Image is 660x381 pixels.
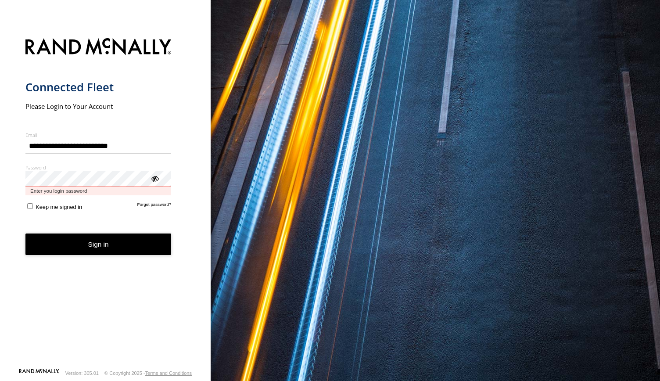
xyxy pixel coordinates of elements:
span: Keep me signed in [36,204,82,210]
span: Enter you login password [25,187,172,195]
h2: Please Login to Your Account [25,102,172,111]
div: ViewPassword [150,174,159,183]
a: Terms and Conditions [145,370,192,376]
img: Rand McNally [25,36,172,59]
div: © Copyright 2025 - [104,370,192,376]
button: Sign in [25,234,172,255]
a: Forgot password? [137,202,172,210]
input: Keep me signed in [27,203,33,209]
label: Password [25,164,172,171]
form: main [25,33,186,368]
div: Version: 305.01 [65,370,99,376]
label: Email [25,132,172,138]
a: Visit our Website [19,369,59,377]
h1: Connected Fleet [25,80,172,94]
